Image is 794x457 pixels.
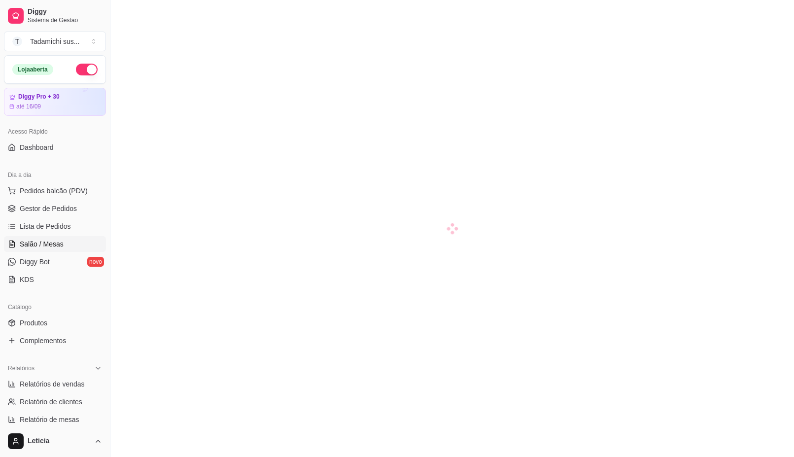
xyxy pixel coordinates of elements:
span: Pedidos balcão (PDV) [20,186,88,196]
span: Dashboard [20,142,54,152]
span: Relatório de clientes [20,397,82,407]
span: Produtos [20,318,47,328]
a: DiggySistema de Gestão [4,4,106,28]
span: Salão / Mesas [20,239,64,249]
span: KDS [20,275,34,284]
a: Relatórios de vendas [4,376,106,392]
a: Diggy Botnovo [4,254,106,270]
article: até 16/09 [16,103,41,110]
article: Diggy Pro + 30 [18,93,60,101]
a: Relatório de clientes [4,394,106,410]
button: Pedidos balcão (PDV) [4,183,106,199]
a: Gestor de Pedidos [4,201,106,216]
span: Relatórios [8,364,35,372]
button: Select a team [4,32,106,51]
a: Lista de Pedidos [4,218,106,234]
span: Diggy [28,7,102,16]
span: Relatórios de vendas [20,379,85,389]
a: Produtos [4,315,106,331]
div: Catálogo [4,299,106,315]
div: Tadamichi sus ... [30,36,79,46]
div: Loja aberta [12,64,53,75]
button: Leticia [4,429,106,453]
span: T [12,36,22,46]
span: Leticia [28,437,90,446]
span: Relatório de mesas [20,415,79,424]
a: Salão / Mesas [4,236,106,252]
div: Dia a dia [4,167,106,183]
a: KDS [4,272,106,287]
span: Gestor de Pedidos [20,204,77,213]
span: Lista de Pedidos [20,221,71,231]
a: Diggy Pro + 30até 16/09 [4,88,106,116]
a: Relatório de mesas [4,412,106,427]
a: Dashboard [4,140,106,155]
span: Sistema de Gestão [28,16,102,24]
span: Complementos [20,336,66,346]
span: Diggy Bot [20,257,50,267]
div: Acesso Rápido [4,124,106,140]
button: Alterar Status [76,64,98,75]
a: Complementos [4,333,106,349]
